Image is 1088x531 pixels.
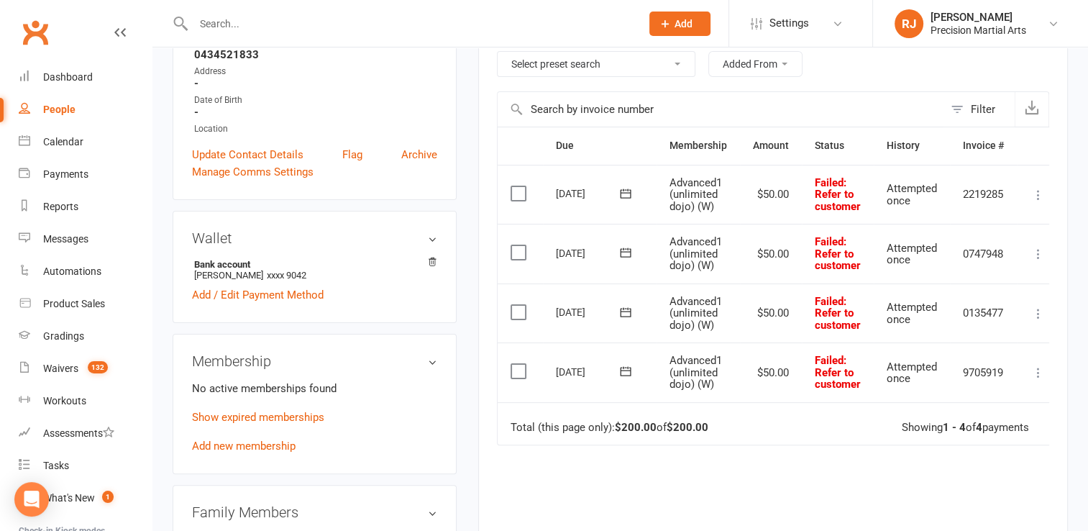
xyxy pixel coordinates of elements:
[874,127,950,164] th: History
[194,65,437,78] div: Address
[950,127,1017,164] th: Invoice #
[815,295,861,332] span: : Refer to customer
[887,360,937,386] span: Attempted once
[43,104,76,115] div: People
[17,14,53,50] a: Clubworx
[194,48,437,61] strong: 0434521833
[267,270,306,281] span: xxxx 9042
[815,354,861,391] span: Failed
[192,230,437,246] h3: Wallet
[669,235,722,272] span: Advanced1 (unlimited dojo) (W)
[556,242,622,264] div: [DATE]
[615,421,657,434] strong: $200.00
[769,7,809,40] span: Settings
[556,360,622,383] div: [DATE]
[19,288,152,320] a: Product Sales
[43,233,88,245] div: Messages
[943,92,1015,127] button: Filter
[740,342,802,402] td: $50.00
[950,224,1017,283] td: 0747948
[19,320,152,353] a: Gradings
[669,354,722,391] span: Advanced1 (unlimited dojo) (W)
[498,92,943,127] input: Search by invoice number
[192,411,324,424] a: Show expired memberships
[43,168,88,180] div: Payments
[19,385,152,417] a: Workouts
[43,298,105,309] div: Product Sales
[950,283,1017,343] td: 0135477
[887,301,937,326] span: Attempted once
[19,61,152,94] a: Dashboard
[43,330,84,342] div: Gradings
[815,235,861,272] span: Failed
[43,363,78,374] div: Waivers
[543,127,657,164] th: Due
[815,235,861,272] span: : Refer to customer
[19,126,152,158] a: Calendar
[971,101,995,118] div: Filter
[192,146,303,163] a: Update Contact Details
[43,71,93,83] div: Dashboard
[102,491,114,503] span: 1
[189,14,631,34] input: Search...
[887,182,937,207] span: Attempted once
[19,482,152,514] a: What's New1
[19,94,152,126] a: People
[657,127,740,164] th: Membership
[192,286,324,304] a: Add / Edit Payment Method
[192,163,314,181] a: Manage Comms Settings
[649,12,710,36] button: Add
[675,18,692,29] span: Add
[43,460,69,471] div: Tasks
[556,301,622,323] div: [DATE]
[556,182,622,204] div: [DATE]
[976,421,982,434] strong: 4
[511,422,708,434] div: Total (this page only): of
[19,353,152,385] a: Waivers 132
[194,122,437,136] div: Location
[931,24,1026,37] div: Precision Martial Arts
[192,353,437,369] h3: Membership
[194,77,437,90] strong: -
[192,440,296,453] a: Add new membership
[192,380,437,397] p: No active memberships found
[194,94,437,107] div: Date of Birth
[43,201,78,212] div: Reports
[815,295,861,332] span: Failed
[401,146,437,163] a: Archive
[740,165,802,224] td: $50.00
[815,354,861,391] span: : Refer to customer
[19,191,152,223] a: Reports
[88,361,108,373] span: 132
[895,9,923,38] div: RJ
[19,223,152,255] a: Messages
[669,176,722,213] span: Advanced1 (unlimited dojo) (W)
[19,450,152,482] a: Tasks
[192,257,437,283] li: [PERSON_NAME]
[887,242,937,267] span: Attempted once
[192,504,437,520] h3: Family Members
[740,127,802,164] th: Amount
[815,176,861,213] span: Failed
[740,283,802,343] td: $50.00
[43,395,86,407] div: Workouts
[943,421,966,434] strong: 1 - 4
[43,265,101,277] div: Automations
[43,492,95,504] div: What's New
[931,11,1026,24] div: [PERSON_NAME]
[950,342,1017,402] td: 9705919
[667,421,708,434] strong: $200.00
[194,106,437,119] strong: -
[19,255,152,288] a: Automations
[43,427,114,439] div: Assessments
[802,127,874,164] th: Status
[740,224,802,283] td: $50.00
[902,422,1029,434] div: Showing of payments
[815,176,861,213] span: : Refer to customer
[19,158,152,191] a: Payments
[669,295,722,332] span: Advanced1 (unlimited dojo) (W)
[194,259,430,270] strong: Bank account
[950,165,1017,224] td: 2219285
[19,417,152,450] a: Assessments
[14,482,49,517] div: Open Intercom Messenger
